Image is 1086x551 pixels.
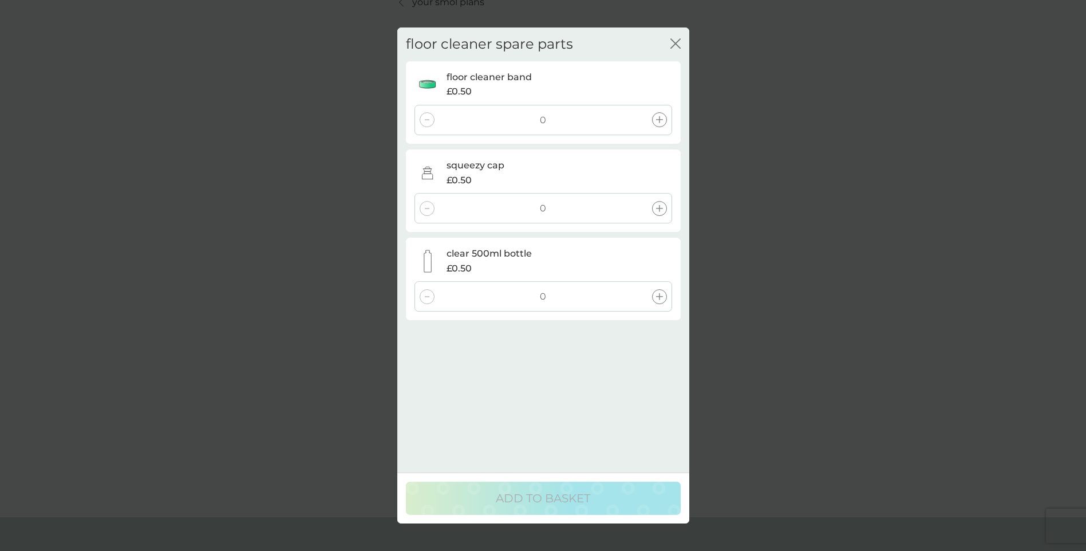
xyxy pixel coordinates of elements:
[447,173,472,188] span: £0.50
[540,113,546,128] p: 0
[447,158,504,173] p: squeezy cap
[447,84,472,99] span: £0.50
[540,289,546,304] p: 0
[447,70,532,85] p: floor cleaner band
[416,73,439,96] img: floor cleaner band
[496,489,590,507] p: ADD TO BASKET
[447,246,532,261] p: clear 500ml bottle
[416,250,439,273] img: clear 500ml bottle
[670,38,681,50] button: close
[447,261,472,276] span: £0.50
[416,162,439,184] img: squeezy cap
[540,201,546,216] p: 0
[406,36,573,53] h2: floor cleaner spare parts
[406,482,681,515] button: ADD TO BASKET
